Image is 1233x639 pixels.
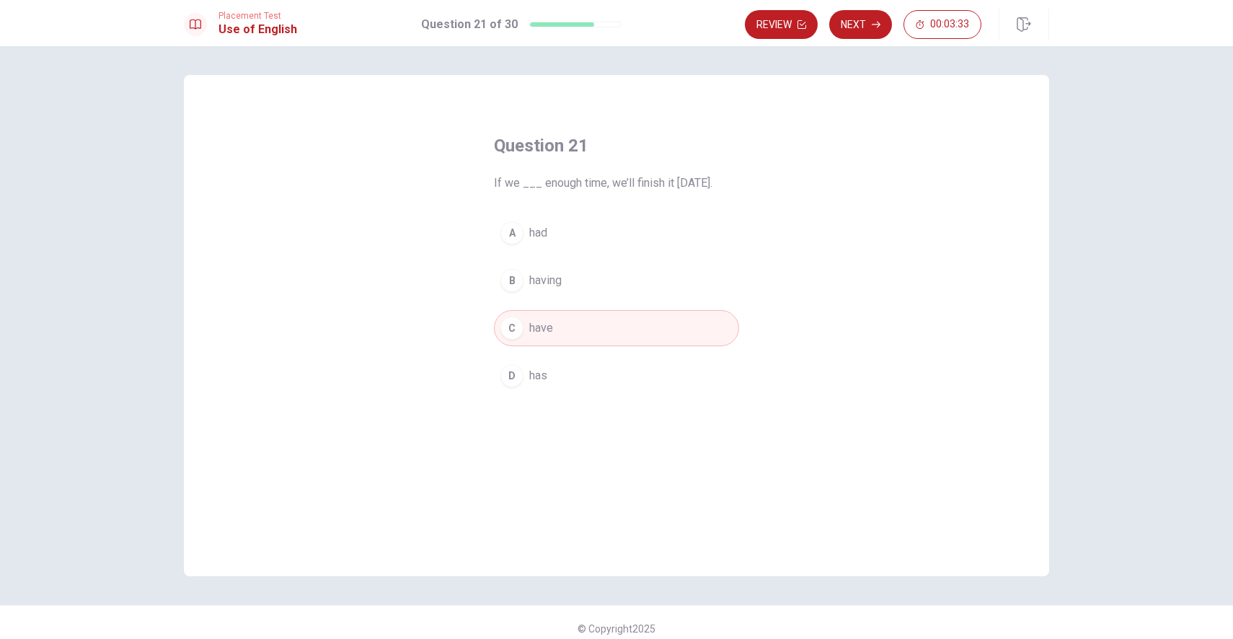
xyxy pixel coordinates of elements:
[494,358,739,394] button: Dhas
[903,10,981,39] button: 00:03:33
[529,319,553,337] span: have
[500,364,523,387] div: D
[494,175,739,192] span: If we ___ enough time, we’ll finish it [DATE].
[494,310,739,346] button: Chave
[500,221,523,244] div: A
[494,134,739,157] h4: Question 21
[578,623,655,635] span: © Copyright 2025
[829,10,892,39] button: Next
[529,224,547,242] span: had
[500,317,523,340] div: C
[930,19,969,30] span: 00:03:33
[494,215,739,251] button: Ahad
[529,272,562,289] span: having
[421,16,518,33] h1: Question 21 of 30
[500,269,523,292] div: B
[494,263,739,299] button: Bhaving
[218,11,297,21] span: Placement Test
[529,367,547,384] span: has
[745,10,818,39] button: Review
[218,21,297,38] h1: Use of English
